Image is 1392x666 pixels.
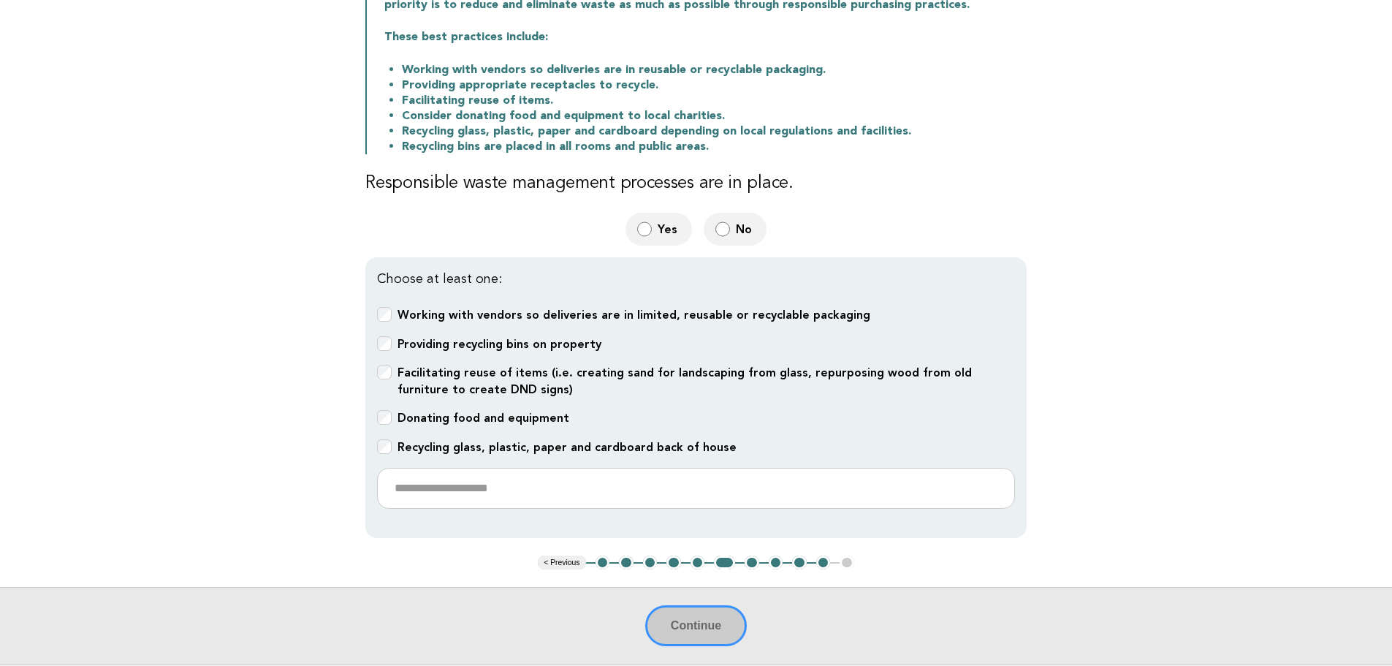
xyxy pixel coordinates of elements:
[377,269,1015,290] p: Choose at least one:
[745,556,759,570] button: 7
[596,556,610,570] button: 1
[398,411,569,425] b: Donating food and equipment
[402,108,1027,124] li: Consider donating food and equipment to local charities.
[402,62,1027,77] li: Working with vendors so deliveries are in reusable or recyclable packaging.
[398,366,972,396] b: Facilitating reuse of items (i.e. creating sand for landscaping from glass, repurposing wood from...
[398,440,737,454] b: Recycling glass, plastic, paper and cardboard back of house
[619,556,634,570] button: 2
[402,93,1027,108] li: Facilitating reuse of items.
[402,124,1027,139] li: Recycling glass, plastic, paper and cardboard depending on local regulations and facilities.
[666,556,681,570] button: 4
[736,222,755,237] span: No
[365,172,1027,195] h3: Responsible waste management processes are in place.
[402,77,1027,93] li: Providing appropriate receptacles to recycle.
[402,139,1027,154] li: Recycling bins are placed in all rooms and public areas.
[398,308,870,322] b: Working with vendors so deliveries are in limited, reusable or recyclable packaging
[398,337,601,351] b: Providing recycling bins on property
[384,30,1027,45] p: These best practices include:
[816,556,831,570] button: 10
[714,556,735,570] button: 6
[658,222,680,237] span: Yes
[769,556,783,570] button: 8
[792,556,807,570] button: 9
[691,556,705,570] button: 5
[538,556,585,570] button: < Previous
[637,222,652,237] input: Yes
[643,556,658,570] button: 3
[715,222,730,237] input: No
